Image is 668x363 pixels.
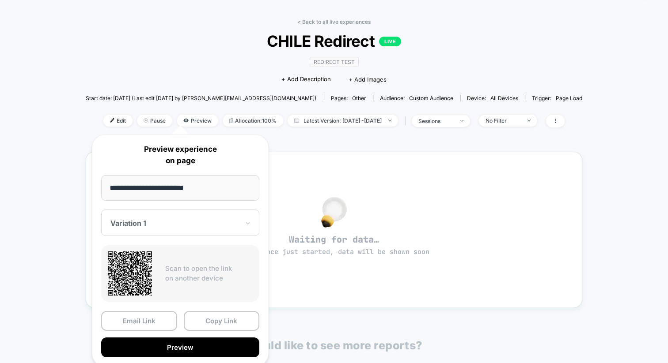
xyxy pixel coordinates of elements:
img: end [388,120,391,121]
button: Copy Link [184,311,260,331]
img: rebalance [229,118,233,123]
span: Preview [177,115,218,127]
span: + Add Description [281,75,331,84]
p: LIVE [379,37,401,46]
span: + Add Images [349,76,387,83]
img: end [144,118,148,123]
div: Trigger: [532,95,582,101]
p: Would like to see more reports? [246,339,422,352]
div: sessions [418,118,454,124]
span: Latest Version: [DATE] - [DATE] [288,115,398,127]
span: Pause [137,115,172,127]
span: experience just started, data will be shown soon [239,247,429,256]
img: end [460,120,463,122]
div: Audience: [380,95,453,101]
span: Page Load [556,95,582,101]
div: Pages: [331,95,366,101]
img: no_data [321,197,347,228]
span: Redirect Test [310,57,359,67]
p: Preview experience on page [101,144,259,166]
span: Start date: [DATE] (Last edit [DATE] by [PERSON_NAME][EMAIL_ADDRESS][DOMAIN_NAME]) [86,95,316,101]
span: CHILE Redirect [110,32,558,50]
button: Email Link [101,311,177,331]
img: end [528,120,531,121]
a: < Back to all live experiences [297,19,371,25]
span: Waiting for data… [102,234,567,257]
span: other [352,95,366,101]
span: Allocation: 100% [223,115,283,127]
span: all devices [490,95,518,101]
button: Preview [101,337,259,357]
div: No Filter [486,117,521,124]
span: Edit [103,115,133,127]
img: edit [110,118,114,123]
p: Scan to open the link on another device [165,264,253,284]
img: calendar [294,118,299,123]
span: | [402,115,412,127]
span: Device: [460,95,525,101]
span: Custom Audience [409,95,453,101]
